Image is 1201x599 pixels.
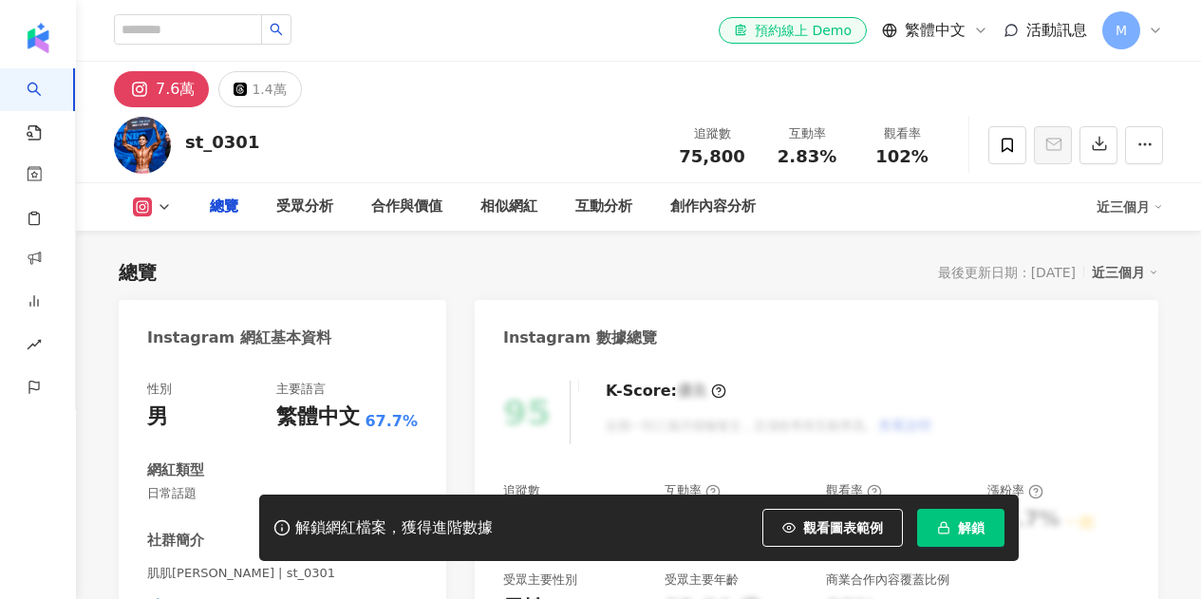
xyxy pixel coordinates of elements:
[503,571,577,589] div: 受眾主要性別
[252,76,286,103] div: 1.4萬
[185,130,259,154] div: st_0301
[276,196,333,218] div: 受眾分析
[1092,260,1158,285] div: 近三個月
[114,71,209,107] button: 7.6萬
[270,23,283,36] span: search
[147,485,418,502] span: 日常話題
[762,509,903,547] button: 觀看圖表範例
[27,68,65,142] a: search
[665,571,739,589] div: 受眾主要年齡
[1097,192,1163,222] div: 近三個月
[719,17,867,44] a: 預約線上 Demo
[147,328,331,348] div: Instagram 網紅基本資料
[276,381,326,398] div: 主要語言
[156,76,195,103] div: 7.6萬
[503,482,540,499] div: 追蹤數
[27,326,42,368] span: rise
[905,20,966,41] span: 繁體中文
[938,265,1076,280] div: 最後更新日期：[DATE]
[147,381,172,398] div: 性別
[23,23,53,53] img: logo icon
[670,196,756,218] div: 創作內容分析
[676,124,748,143] div: 追蹤數
[218,71,301,107] button: 1.4萬
[295,518,493,538] div: 解鎖網紅檔案，獲得進階數據
[147,402,168,432] div: 男
[771,124,843,143] div: 互動率
[778,147,836,166] span: 2.83%
[147,460,204,480] div: 網紅類型
[826,571,949,589] div: 商業合作內容覆蓋比例
[866,124,938,143] div: 觀看率
[875,147,929,166] span: 102%
[606,381,726,402] div: K-Score :
[480,196,537,218] div: 相似網紅
[365,411,418,432] span: 67.7%
[734,21,852,40] div: 預約線上 Demo
[210,196,238,218] div: 總覽
[665,482,721,499] div: 互動率
[114,117,171,174] img: KOL Avatar
[371,196,442,218] div: 合作與價值
[987,482,1043,499] div: 漲粉率
[276,402,360,432] div: 繁體中文
[503,328,657,348] div: Instagram 數據總覽
[119,259,157,286] div: 總覽
[1116,20,1127,41] span: M
[679,146,744,166] span: 75,800
[147,565,418,582] span: 肌肌[PERSON_NAME] | st_0301
[917,509,1004,547] button: 解鎖
[958,520,985,535] span: 解鎖
[803,520,883,535] span: 觀看圖表範例
[575,196,632,218] div: 互動分析
[826,482,882,499] div: 觀看率
[1026,21,1087,39] span: 活動訊息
